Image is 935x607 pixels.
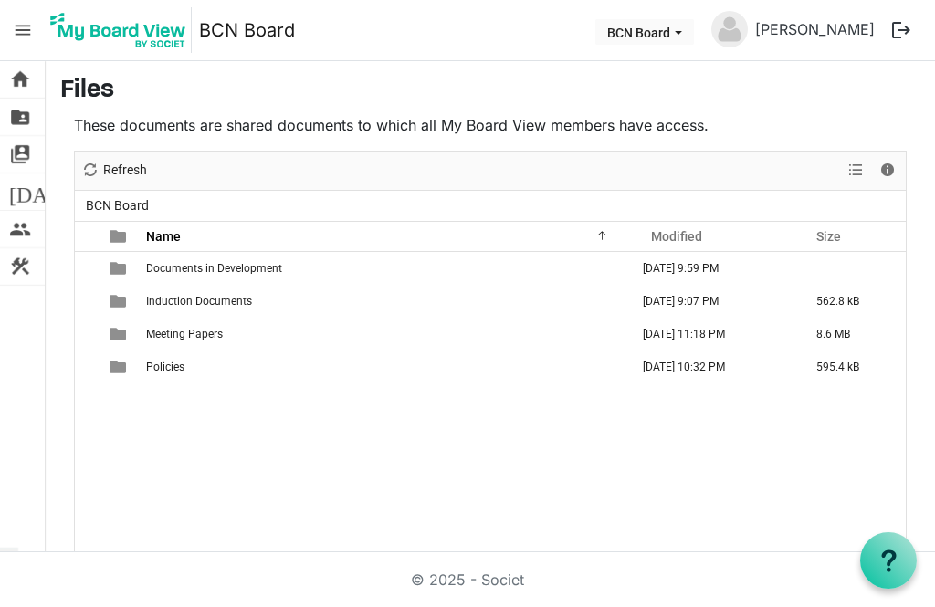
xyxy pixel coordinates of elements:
[411,570,524,589] a: © 2025 - Societ
[805,252,906,285] td: is template cell column header Size
[60,76,920,107] h3: Files
[632,252,805,285] td: September 15, 2025 9:59 PM column header Modified
[75,285,99,318] td: checkbox
[146,328,223,340] span: Meeting Papers
[9,61,31,98] span: home
[146,229,181,244] span: Name
[9,136,31,173] span: switch_account
[9,99,31,135] span: folder_shared
[805,318,906,351] td: 8.6 MB is template cell column header Size
[805,285,906,318] td: 562.8 kB is template cell column header Size
[82,194,152,217] span: BCN Board
[9,173,79,210] span: [DATE]
[75,152,153,190] div: Refresh
[141,285,632,318] td: Induction Documents is template cell column header Name
[101,159,149,182] span: Refresh
[748,11,882,47] a: [PERSON_NAME]
[199,12,295,48] a: BCN Board
[711,11,748,47] img: no-profile-picture.svg
[632,351,805,383] td: September 15, 2025 10:32 PM column header Modified
[632,318,805,351] td: September 30, 2025 11:18 PM column header Modified
[141,318,632,351] td: Meeting Papers is template cell column header Name
[75,252,99,285] td: checkbox
[9,211,31,247] span: people
[141,252,632,285] td: Documents in Development is template cell column header Name
[146,262,282,275] span: Documents in Development
[146,361,184,373] span: Policies
[876,159,900,182] button: Details
[141,351,632,383] td: Policies is template cell column header Name
[816,229,841,244] span: Size
[99,285,141,318] td: is template cell column header type
[9,248,31,285] span: construction
[99,252,141,285] td: is template cell column header type
[146,295,252,308] span: Induction Documents
[45,7,192,53] img: My Board View Logo
[651,229,702,244] span: Modified
[79,159,151,182] button: Refresh
[75,351,99,383] td: checkbox
[595,19,694,45] button: BCN Board dropdownbutton
[632,285,805,318] td: September 16, 2025 9:07 PM column header Modified
[841,152,872,190] div: View
[75,318,99,351] td: checkbox
[845,159,867,182] button: View dropdownbutton
[805,351,906,383] td: 595.4 kB is template cell column header Size
[74,114,907,136] p: These documents are shared documents to which all My Board View members have access.
[99,351,141,383] td: is template cell column header type
[99,318,141,351] td: is template cell column header type
[872,152,903,190] div: Details
[5,13,40,47] span: menu
[882,11,920,49] button: logout
[45,7,199,53] a: My Board View Logo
